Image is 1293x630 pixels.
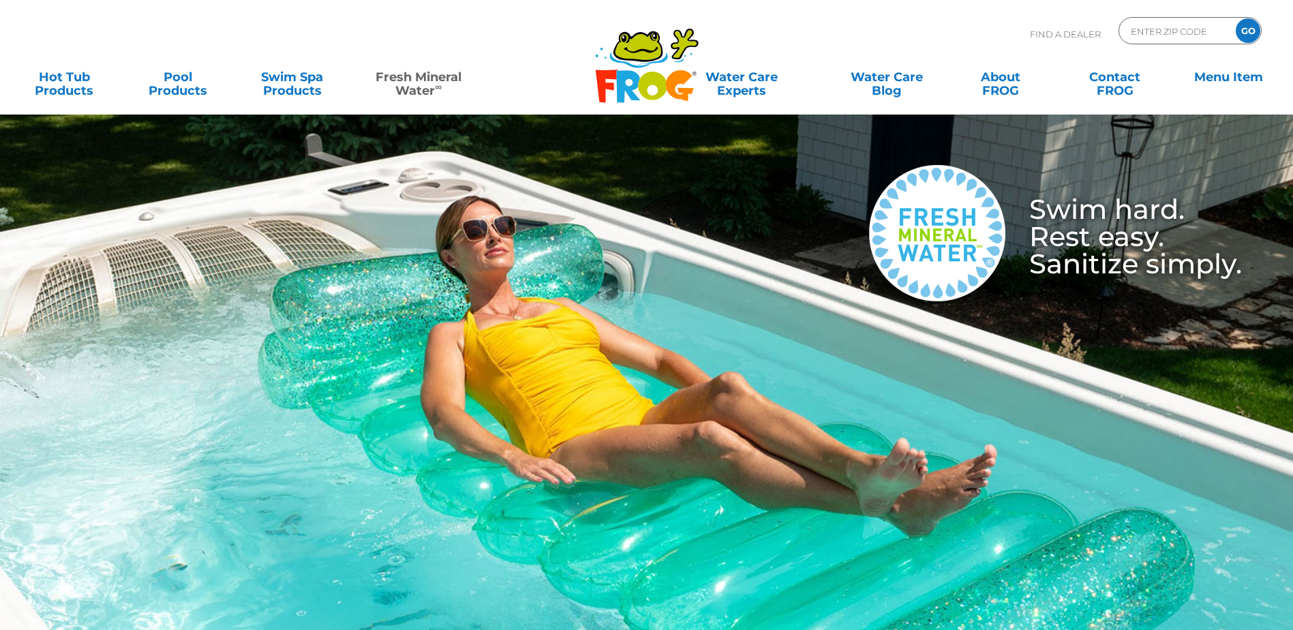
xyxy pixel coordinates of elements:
[1236,18,1260,43] input: GO
[1178,63,1279,91] a: Menu Item
[950,63,1052,91] a: AboutFROG
[1129,21,1221,41] input: Zip Code Form
[127,63,229,91] a: PoolProducts
[836,63,938,91] a: Water CareBlog
[1030,17,1101,51] p: Find A Dealer
[14,63,115,91] a: Hot TubProducts
[241,63,343,91] a: Swim SpaProducts
[435,81,442,92] sup: ∞
[659,63,823,91] a: Water CareExperts
[1064,63,1166,91] a: ContactFROG
[355,63,482,91] a: Fresh MineralWater∞
[1005,196,1242,277] h3: Swim hard. Rest easy. Sanitize simply.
